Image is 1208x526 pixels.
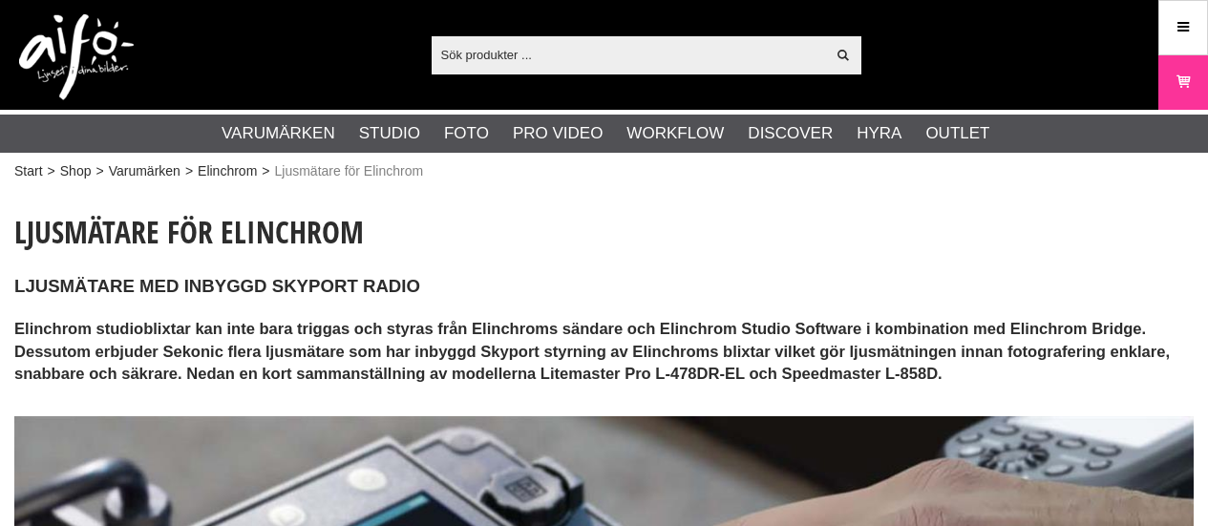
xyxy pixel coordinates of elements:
[275,161,424,181] span: Ljusmätare för Elinchrom
[14,211,1194,253] h1: Ljusmätare för Elinchrom
[432,40,826,69] input: Sök produkter ...
[444,121,489,146] a: Foto
[626,121,724,146] a: Workflow
[359,121,420,146] a: Studio
[857,121,901,146] a: Hyra
[109,161,180,181] a: Varumärken
[925,121,989,146] a: Outlet
[262,161,269,181] span: >
[19,14,134,100] img: logo.png
[48,161,55,181] span: >
[513,121,603,146] a: Pro Video
[198,161,257,181] a: Elinchrom
[185,161,193,181] span: >
[222,121,335,146] a: Varumärken
[60,161,92,181] a: Shop
[14,318,1194,385] h4: Elinchrom studioblixtar kan inte bara triggas och styras från Elinchroms sändare och Elinchrom St...
[14,161,43,181] a: Start
[95,161,103,181] span: >
[748,121,833,146] a: Discover
[14,274,1194,299] h3: LJUSMÄTARE MED INBYGGD SKYPORT RADIO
